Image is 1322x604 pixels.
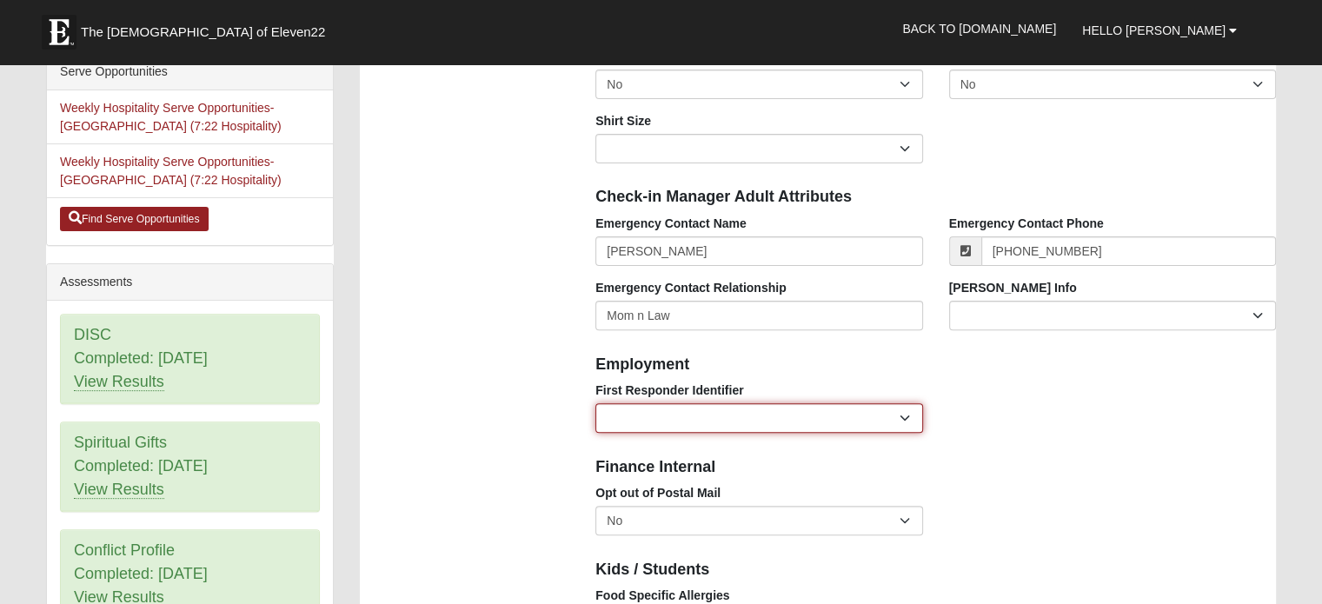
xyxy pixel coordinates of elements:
a: Hello [PERSON_NAME] [1069,9,1250,52]
a: Weekly Hospitality Serve Opportunities-[GEOGRAPHIC_DATA] (7:22 Hospitality) [60,155,282,187]
div: Assessments [47,264,333,301]
h4: Kids / Students [595,561,1276,580]
span: Hello [PERSON_NAME] [1082,23,1226,37]
label: Emergency Contact Name [595,215,747,232]
label: Food Specific Allergies [595,587,729,604]
a: Find Serve Opportunities [60,207,209,231]
a: Weekly Hospitality Serve Opportunities-[GEOGRAPHIC_DATA] (7:22 Hospitality) [60,101,282,133]
h4: Check-in Manager Adult Attributes [595,188,1276,207]
label: First Responder Identifier [595,382,743,399]
div: DISC Completed: [DATE] [61,315,319,403]
span: The [DEMOGRAPHIC_DATA] of Eleven22 [81,23,325,41]
label: Shirt Size [595,112,651,129]
a: View Results [74,481,164,499]
div: Serve Opportunities [47,54,333,90]
div: Spiritual Gifts Completed: [DATE] [61,422,319,511]
a: The [DEMOGRAPHIC_DATA] of Eleven22 [33,6,381,50]
h4: Finance Internal [595,458,1276,477]
label: Opt out of Postal Mail [595,484,721,501]
a: Back to [DOMAIN_NAME] [889,7,1069,50]
img: Eleven22 logo [42,15,76,50]
a: View Results [74,373,164,391]
label: Emergency Contact Phone [949,215,1104,232]
label: [PERSON_NAME] Info [949,279,1077,296]
h4: Employment [595,355,1276,375]
label: Emergency Contact Relationship [595,279,786,296]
